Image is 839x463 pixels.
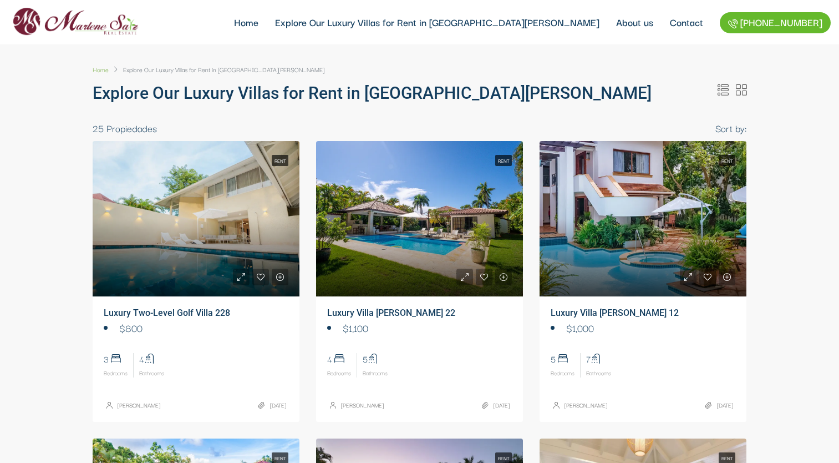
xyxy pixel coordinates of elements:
[586,353,611,363] span: 7
[104,320,288,336] li: $800
[341,397,384,414] a: [PERSON_NAME]
[705,397,733,414] div: [DATE]
[258,397,286,414] div: [DATE]
[565,397,607,414] a: [PERSON_NAME]
[715,120,747,137] div: Sort by:
[363,353,388,363] span: 5
[118,397,160,414] a: [PERSON_NAME]
[720,12,831,33] a: [PHONE_NUMBER]
[104,353,134,378] li: Bedrooms
[327,353,351,363] span: 4
[551,353,574,363] span: 5
[104,308,230,318] a: Luxury Two-Level Golf Villa 228
[327,308,455,318] a: Luxury Villa [PERSON_NAME] 22
[482,397,510,414] div: [DATE]
[357,353,393,378] li: Bathrooms
[93,61,109,78] a: Home
[8,4,142,40] img: logo
[327,320,512,336] li: $1,100
[104,353,128,363] span: 3
[93,83,712,103] h1: Explore Our Luxury Villas for Rent in [GEOGRAPHIC_DATA][PERSON_NAME]
[551,353,581,378] li: Bedrooms
[134,353,170,378] li: Bathrooms
[93,120,715,137] div: 25 Propiedades
[551,308,679,318] a: Luxury Villa [PERSON_NAME] 12
[139,353,164,363] span: 4
[581,353,617,378] li: Bathrooms
[327,353,357,378] li: Bedrooms
[551,320,735,336] li: $1,000
[109,61,324,78] li: Explore Our Luxury Villas for Rent in [GEOGRAPHIC_DATA][PERSON_NAME]
[93,64,109,74] span: Home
